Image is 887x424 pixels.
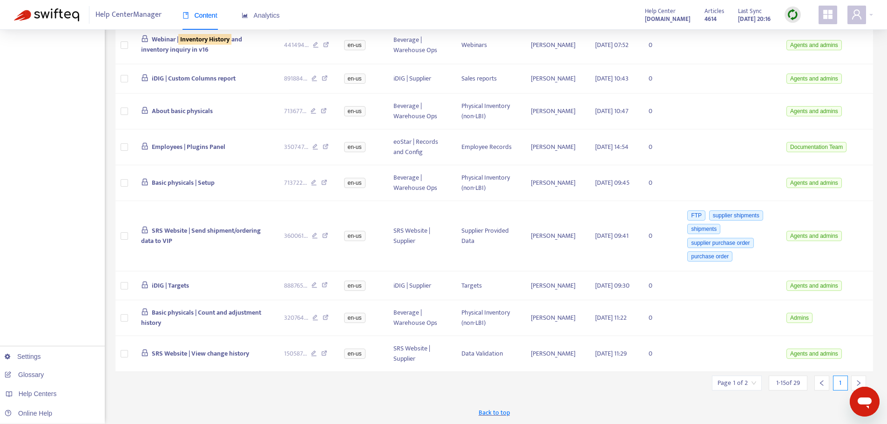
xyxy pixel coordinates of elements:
[523,64,588,94] td: [PERSON_NAME]
[523,201,588,271] td: [PERSON_NAME]
[386,129,454,165] td: eoStar | Records and Config
[786,40,842,50] span: Agents and admins
[284,106,306,116] span: 713677 ...
[819,380,825,386] span: left
[5,353,41,360] a: Settings
[344,178,366,188] span: en-us
[284,231,308,241] span: 360061 ...
[284,349,307,359] span: 150587 ...
[523,300,588,336] td: [PERSON_NAME]
[152,348,249,359] span: SRS Website | View change history
[141,349,149,357] span: lock
[284,40,309,50] span: 441494 ...
[786,281,842,291] span: Agents and admins
[386,94,454,129] td: Beverage | Warehouse Ops
[344,281,366,291] span: en-us
[833,376,848,390] div: 1
[776,378,800,388] span: 1 - 15 of 29
[523,271,588,301] td: [PERSON_NAME]
[523,129,588,165] td: [PERSON_NAME]
[523,336,588,372] td: [PERSON_NAME]
[141,107,149,114] span: lock
[183,12,189,19] span: book
[141,225,261,246] span: SRS Website | Send shipment/ordering data to VIP
[141,178,149,186] span: lock
[641,165,678,201] td: 0
[141,226,149,234] span: lock
[641,336,678,372] td: 0
[786,142,846,152] span: Documentation Team
[284,313,308,323] span: 320764 ...
[183,12,217,19] span: Content
[787,9,799,20] img: sync.dc5367851b00ba804db3.png
[641,129,678,165] td: 0
[641,64,678,94] td: 0
[786,231,842,241] span: Agents and admins
[645,6,676,16] span: Help Center
[454,336,523,372] td: Data Validation
[284,74,307,84] span: 891884 ...
[523,94,588,129] td: [PERSON_NAME]
[152,177,215,188] span: Basic physicals | Setup
[850,387,880,417] iframe: Button to launch messaging window
[709,210,763,221] span: supplier shipments
[344,106,366,116] span: en-us
[687,238,753,248] span: supplier purchase order
[523,165,588,201] td: [PERSON_NAME]
[454,27,523,65] td: Webinars
[641,27,678,65] td: 0
[851,9,862,20] span: user
[641,201,678,271] td: 0
[386,271,454,301] td: iDIG | Supplier
[786,349,842,359] span: Agents and admins
[822,9,833,20] span: appstore
[141,142,149,150] span: lock
[5,371,44,378] a: Glossary
[386,27,454,65] td: Beverage | Warehouse Ops
[141,307,262,328] span: Basic physicals | Count and adjustment history
[595,230,629,241] span: [DATE] 09:41
[595,280,630,291] span: [DATE] 09:30
[454,300,523,336] td: Physical Inventory (non-LBI)
[786,74,842,84] span: Agents and admins
[523,27,588,65] td: [PERSON_NAME]
[595,40,629,50] span: [DATE] 07:52
[641,300,678,336] td: 0
[141,35,149,42] span: lock
[687,224,720,234] span: shipments
[687,251,732,262] span: purchase order
[152,280,189,291] span: iDIG | Targets
[786,178,842,188] span: Agents and admins
[344,74,366,84] span: en-us
[386,64,454,94] td: iDIG | Supplier
[595,141,629,152] span: [DATE] 14:54
[645,13,691,24] a: [DOMAIN_NAME]
[687,210,705,221] span: FTP
[595,73,629,84] span: [DATE] 10:43
[704,14,717,24] strong: 4614
[242,12,248,19] span: area-chart
[344,349,366,359] span: en-us
[454,94,523,129] td: Physical Inventory (non-LBI)
[454,129,523,165] td: Employee Records
[479,408,510,417] span: Back to top
[5,410,52,417] a: Online Help
[738,6,762,16] span: Last Sync
[14,8,79,21] img: Swifteq
[284,178,307,188] span: 713722 ...
[386,300,454,336] td: Beverage | Warehouse Ops
[152,73,236,84] span: iDIG | Custom Columns report
[595,312,627,323] span: [DATE] 11:22
[178,34,231,45] sqkw: Inventory History
[141,34,243,55] span: Webinar | and inventory inquiry in v16
[738,14,771,24] strong: [DATE] 20:16
[786,106,842,116] span: Agents and admins
[641,271,678,301] td: 0
[152,106,213,116] span: About basic physicals
[595,106,629,116] span: [DATE] 10:47
[141,281,149,289] span: lock
[141,308,149,316] span: lock
[284,142,308,152] span: 350747 ...
[454,201,523,271] td: Supplier Provided Data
